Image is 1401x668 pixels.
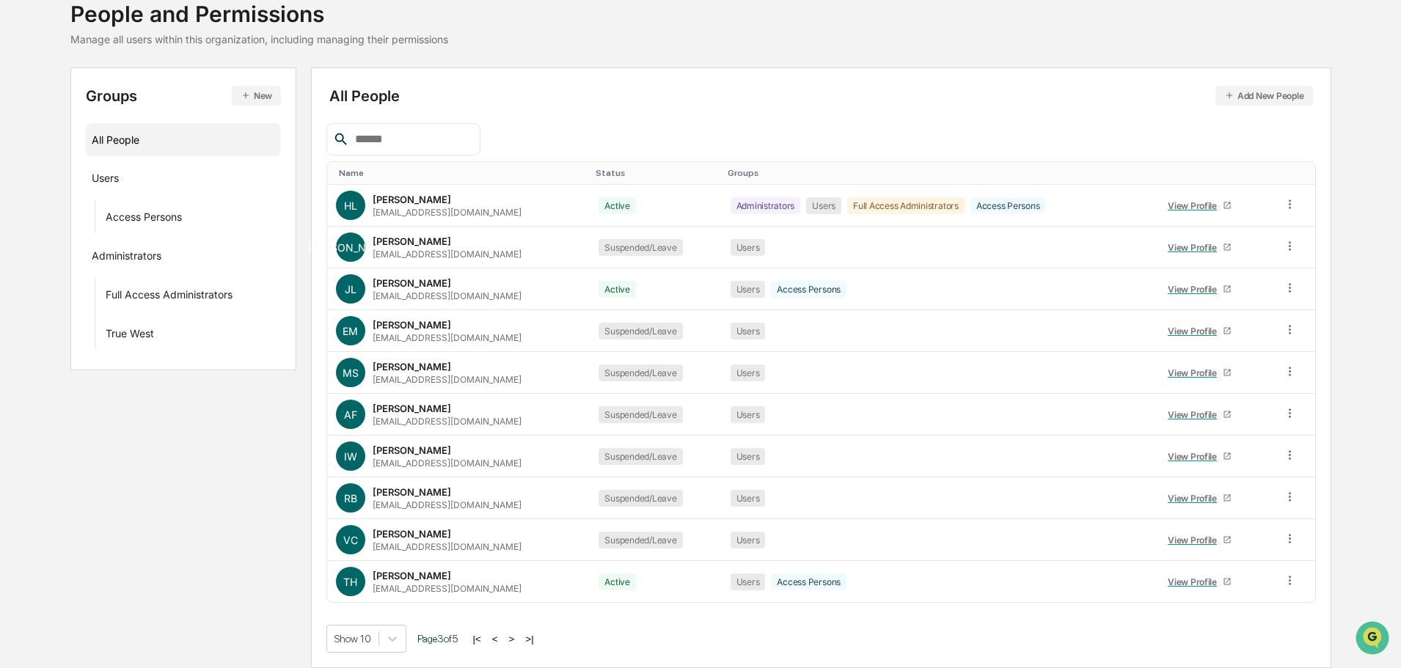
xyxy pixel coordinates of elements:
[731,239,766,256] div: Users
[9,179,100,205] a: 🖐️Preclearance
[344,199,357,212] span: HL
[50,127,186,139] div: We're available if you need us!
[731,448,766,465] div: Users
[106,210,182,228] div: Access Persons
[599,364,682,381] div: Suspended/Leave
[50,112,241,127] div: Start new chat
[92,249,161,267] div: Administrators
[373,207,522,218] div: [EMAIL_ADDRESS][DOMAIN_NAME]
[1162,403,1238,426] a: View Profile
[731,281,766,298] div: Users
[373,361,451,372] div: [PERSON_NAME]
[15,31,267,54] p: How can we help?
[505,633,519,645] button: >
[344,408,357,421] span: AF
[29,185,95,199] span: Preclearance
[599,573,636,590] div: Active
[344,450,357,463] span: IW
[521,633,538,645] button: >|
[1168,535,1223,546] div: View Profile
[92,128,276,152] div: All People
[599,448,682,465] div: Suspended/Leave
[373,235,451,247] div: [PERSON_NAME]
[373,277,451,289] div: [PERSON_NAME]
[373,528,451,540] div: [PERSON_NAME]
[599,323,682,339] div: Suspended/Leave
[1162,570,1238,593] a: View Profile
[806,197,841,214] div: Users
[343,534,358,546] span: VC
[1162,320,1238,342] a: View Profile
[344,492,357,504] span: RB
[1159,168,1269,178] div: Toggle SortBy
[1215,86,1313,106] button: Add New People
[1162,487,1238,510] a: View Profile
[599,281,636,298] div: Active
[329,86,1313,106] div: All People
[488,633,502,645] button: <
[373,416,522,427] div: [EMAIL_ADDRESS][DOMAIN_NAME]
[373,458,522,469] div: [EMAIL_ADDRESS][DOMAIN_NAME]
[106,186,118,198] div: 🗄️
[1168,576,1223,587] div: View Profile
[106,327,154,345] div: True West
[249,117,267,134] button: Start new chat
[731,490,766,507] div: Users
[469,633,486,645] button: |<
[1162,361,1238,384] a: View Profile
[1162,529,1238,551] a: View Profile
[373,583,522,594] div: [EMAIL_ADDRESS][DOMAIN_NAME]
[599,406,682,423] div: Suspended/Leave
[103,248,178,260] a: Powered byPylon
[373,290,522,301] div: [EMAIL_ADDRESS][DOMAIN_NAME]
[1168,493,1223,504] div: View Profile
[771,281,846,298] div: Access Persons
[1162,194,1238,217] a: View Profile
[1162,236,1238,259] a: View Profile
[373,444,451,456] div: [PERSON_NAME]
[728,168,1147,178] div: Toggle SortBy
[308,241,392,254] span: [PERSON_NAME]
[343,325,358,337] span: EM
[1168,200,1223,211] div: View Profile
[106,288,233,306] div: Full Access Administrators
[373,319,451,331] div: [PERSON_NAME]
[232,86,281,106] button: New
[373,194,451,205] div: [PERSON_NAME]
[345,283,356,296] span: JL
[70,33,448,45] div: Manage all users within this organization, including managing their permissions
[731,364,766,381] div: Users
[343,576,357,588] span: TH
[970,197,1046,214] div: Access Persons
[1168,367,1223,378] div: View Profile
[731,573,766,590] div: Users
[373,499,522,510] div: [EMAIL_ADDRESS][DOMAIN_NAME]
[9,207,98,233] a: 🔎Data Lookup
[1162,445,1238,468] a: View Profile
[599,490,682,507] div: Suspended/Leave
[100,179,188,205] a: 🗄️Attestations
[731,323,766,339] div: Users
[373,486,451,498] div: [PERSON_NAME]
[38,67,242,82] input: Clear
[1168,451,1223,462] div: View Profile
[15,112,41,139] img: 1746055101610-c473b297-6a78-478c-a979-82029cc54cd1
[1168,284,1223,295] div: View Profile
[373,374,522,385] div: [EMAIL_ADDRESS][DOMAIN_NAME]
[596,168,715,178] div: Toggle SortBy
[599,239,682,256] div: Suspended/Leave
[1168,409,1223,420] div: View Profile
[731,197,801,214] div: Administrators
[92,172,119,189] div: Users
[1168,242,1223,253] div: View Profile
[731,532,766,548] div: Users
[15,186,26,198] div: 🖐️
[373,541,522,552] div: [EMAIL_ADDRESS][DOMAIN_NAME]
[121,185,182,199] span: Attestations
[731,406,766,423] div: Users
[343,367,359,379] span: MS
[15,214,26,226] div: 🔎
[1354,620,1394,659] iframe: Open customer support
